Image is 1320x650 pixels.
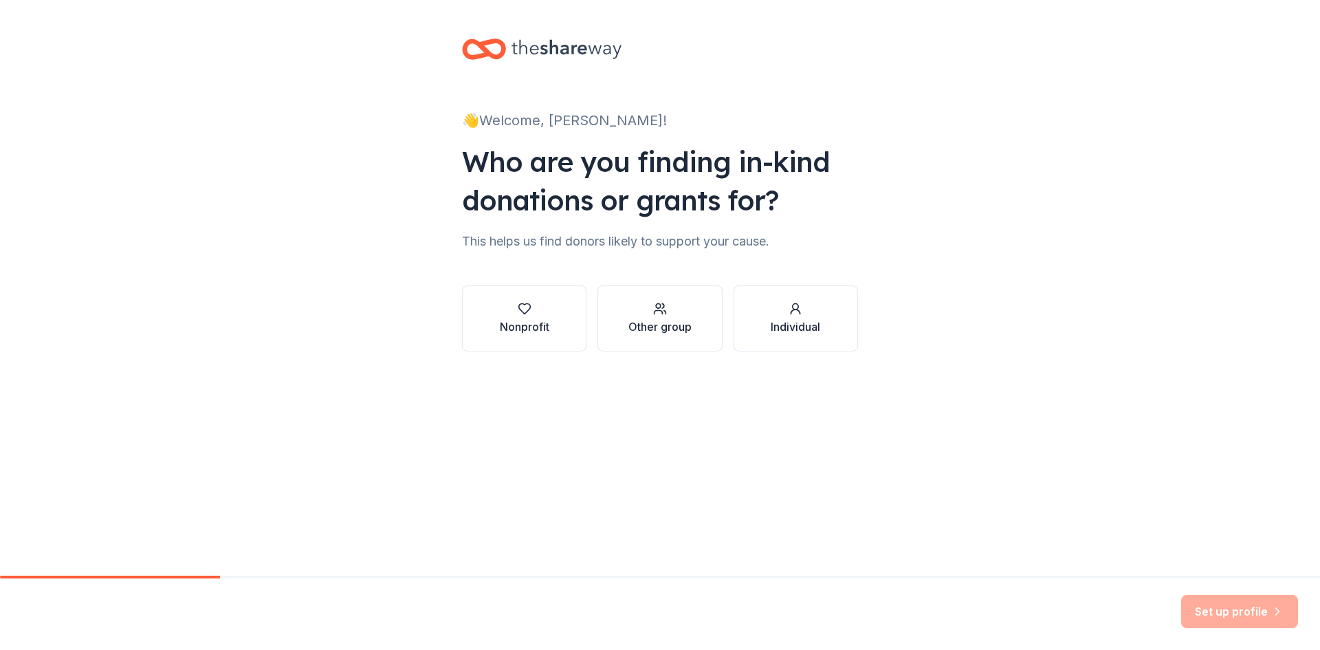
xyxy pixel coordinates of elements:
[500,318,549,335] div: Nonprofit
[771,318,820,335] div: Individual
[597,285,722,351] button: Other group
[462,285,586,351] button: Nonprofit
[462,109,858,131] div: 👋 Welcome, [PERSON_NAME]!
[628,318,692,335] div: Other group
[462,142,858,219] div: Who are you finding in-kind donations or grants for?
[734,285,858,351] button: Individual
[462,230,858,252] div: This helps us find donors likely to support your cause.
